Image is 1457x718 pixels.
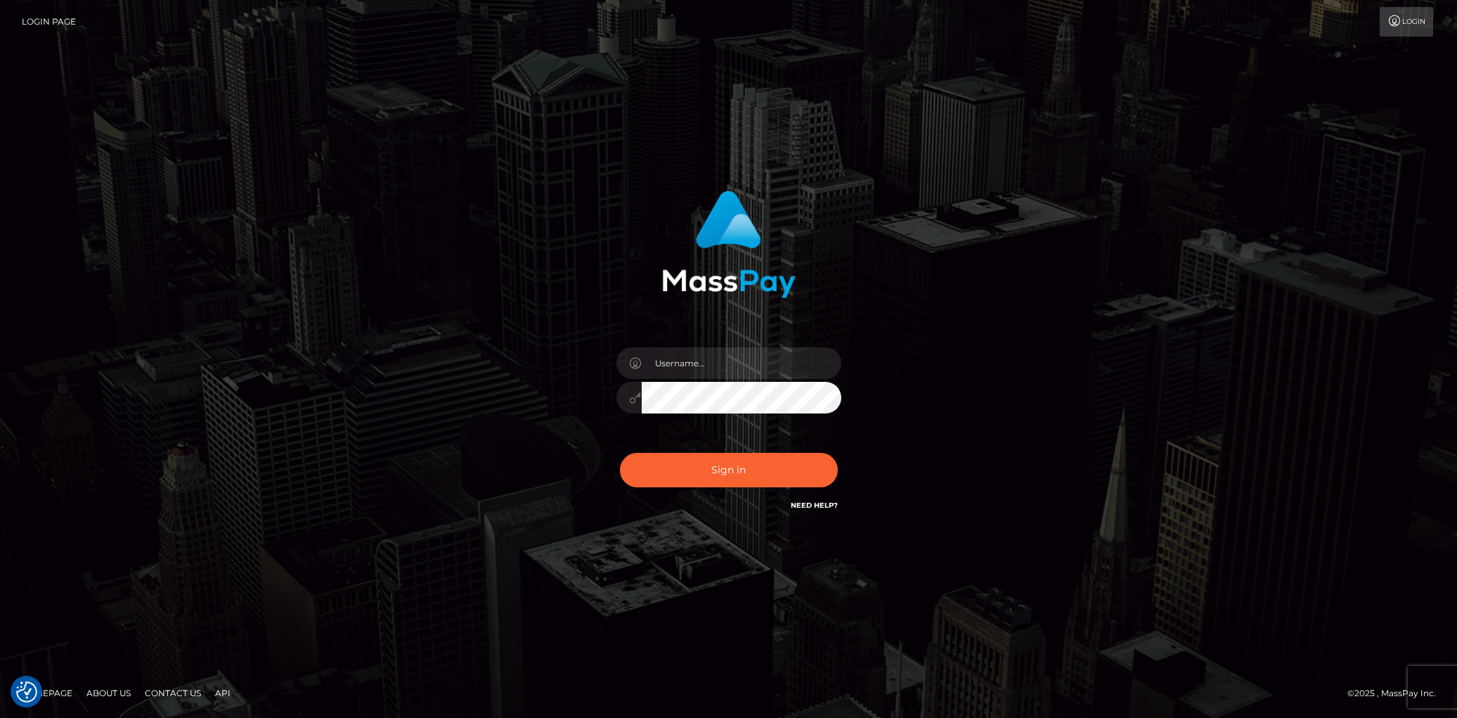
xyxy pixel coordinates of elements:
[1347,686,1446,701] div: © 2025 , MassPay Inc.
[620,453,838,487] button: Sign in
[15,682,78,704] a: Homepage
[22,7,76,37] a: Login Page
[16,681,37,703] button: Consent Preferences
[81,682,136,704] a: About Us
[16,681,37,703] img: Revisit consent button
[791,501,838,510] a: Need Help?
[662,191,796,298] img: MassPay Login
[1380,7,1433,37] a: Login
[642,347,841,379] input: Username...
[139,682,207,704] a: Contact Us
[209,682,236,704] a: API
